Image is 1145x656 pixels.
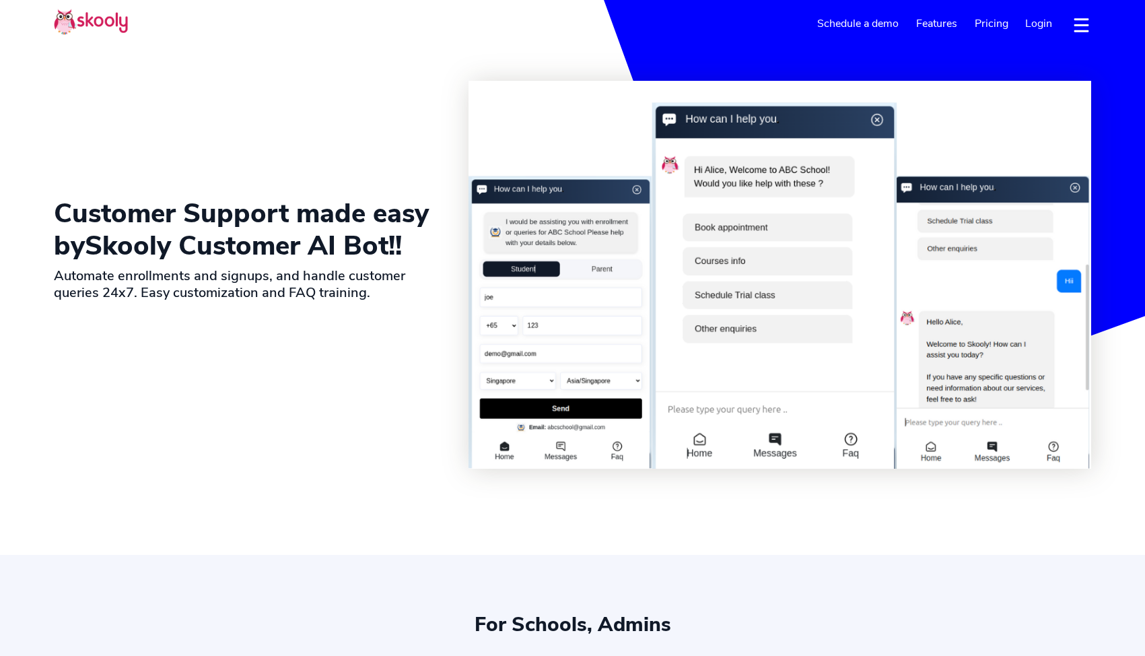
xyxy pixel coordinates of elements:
img: AI Customer Assistant - <span class='notranslate'>Skooly | Try for Free [469,81,1091,469]
span: Pricing [975,16,1008,31]
a: Start for Free [54,323,153,352]
h1: Customer Support made easy by !! [54,197,447,262]
span: Login [1025,16,1052,31]
a: Pricing [966,13,1017,34]
img: Skooly [54,9,128,35]
h2: Automate enrollments and signups, and handle customer queries 24x7. Easy customization and FAQ tr... [54,267,447,301]
a: Login [1016,13,1061,34]
span: Skooly Customer AI Bot [85,228,388,264]
a: Schedule a demo [809,13,908,34]
button: dropdown menu [1072,9,1091,40]
a: Features [907,13,966,34]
